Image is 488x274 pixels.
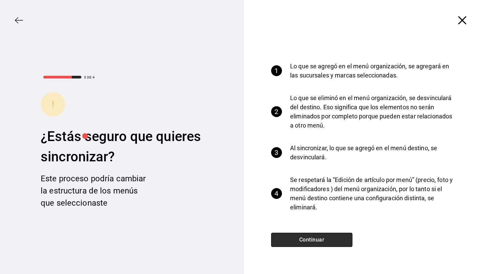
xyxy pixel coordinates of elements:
[271,188,282,199] div: 4
[290,143,455,162] p: Al sincronizar, lo que se agregó en el menú destino, se desvinculará.
[290,175,455,212] p: Se respetará la “Edición de artículo por menú” (precio, foto y modificadores ) del menú organizac...
[290,62,455,80] p: Lo que se agregó en el menú organización, se agregará en las sucursales y marcas seleccionadas.
[271,233,352,247] button: Continuar
[41,127,203,167] div: ¿Estás seguro que quieres sincronizar?
[271,106,282,117] div: 2
[271,147,282,158] div: 3
[41,173,149,209] div: Este proceso podría cambiar la estructura de los menús que seleccionaste
[84,75,95,80] div: 3 DE 4
[271,65,282,76] div: 1
[290,93,455,130] p: Lo que se eliminó en el menú organización, se desvinculará del destino. Eso significa que los ele...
